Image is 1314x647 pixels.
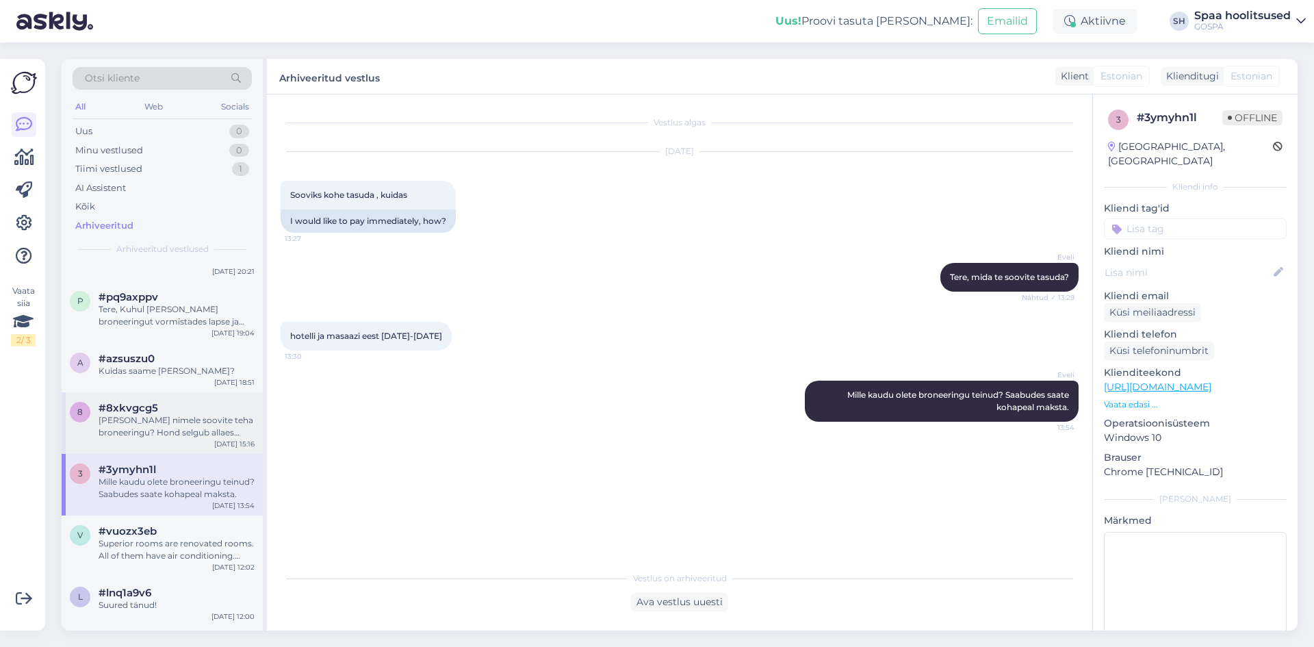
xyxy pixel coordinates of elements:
div: Web [142,98,166,116]
span: Estonian [1231,69,1272,84]
span: #3ymyhn1l [99,464,156,476]
div: [DATE] 15:16 [214,439,255,449]
span: 3 [1116,114,1121,125]
span: Estonian [1100,69,1142,84]
div: Socials [218,98,252,116]
span: a [77,357,83,368]
a: Spaa hoolitsusedGOSPA [1194,10,1306,32]
div: 2 / 3 [11,334,36,346]
div: Suured tänud! [99,599,255,611]
div: Tiimi vestlused [75,162,142,176]
p: Klienditeekond [1104,366,1287,380]
p: Windows 10 [1104,431,1287,445]
p: Chrome [TECHNICAL_ID] [1104,465,1287,479]
span: v [77,530,83,540]
input: Lisa tag [1104,218,1287,239]
div: 0 [229,125,249,138]
div: [DATE] 18:51 [214,377,255,388]
p: Märkmed [1104,513,1287,528]
span: 13:30 [285,351,336,361]
div: Spaa hoolitsused [1194,10,1291,21]
div: Küsi meiliaadressi [1104,303,1201,322]
div: [DATE] 13:54 [212,500,255,511]
div: Superior rooms are renovated rooms. All of them have air conditioning. Standard rooms does not ha... [99,537,255,562]
span: #vuozx3eb [99,525,157,537]
div: Vaata siia [11,285,36,346]
p: Vaata edasi ... [1104,398,1287,411]
span: 3 [78,468,83,479]
div: Aktiivne [1053,9,1137,34]
span: Offline [1222,110,1283,125]
div: [DATE] 12:00 [211,611,255,622]
span: 13:54 [1023,422,1074,433]
span: Mille kaudu olete broneeringu teinud? Saabudes saate kohapeal maksta. [847,390,1071,412]
b: Uus! [775,14,801,27]
div: Proovi tasuta [PERSON_NAME]: [775,13,972,29]
span: Tere, mida te soovite tasuda? [950,272,1069,282]
img: Askly Logo [11,70,37,96]
div: [DATE] 12:02 [212,562,255,572]
span: Eveli [1023,370,1074,380]
span: 8 [77,407,83,417]
div: 1 [232,162,249,176]
p: Brauser [1104,451,1287,465]
p: Kliendi email [1104,289,1287,303]
span: Otsi kliente [85,71,140,86]
a: [URL][DOMAIN_NAME] [1104,381,1211,393]
div: Tere, Kuhul [PERSON_NAME] broneeringut vormistades lapse ja lapse vanuse, siis paneme tuppa õiges... [99,303,255,328]
div: Minu vestlused [75,144,143,157]
div: [PERSON_NAME] nimele soovite teha broneeringu? Hond selgub allaes [DATE] aasta algul [99,414,255,439]
span: p [77,296,83,306]
div: 0 [229,144,249,157]
div: [DATE] [281,145,1079,157]
span: Nähtud ✓ 13:29 [1022,292,1074,303]
span: l [78,592,83,602]
div: Mille kaudu olete broneeringu teinud? Saabudes saate kohapeal maksta. [99,476,255,500]
div: Uus [75,125,92,138]
div: Ava vestlus uuesti [631,593,728,611]
span: Eveli [1023,252,1074,262]
span: Arhiveeritud vestlused [116,243,209,255]
div: [DATE] 20:21 [212,266,255,277]
p: Kliendi tag'id [1104,201,1287,216]
input: Lisa nimi [1105,265,1271,280]
p: Operatsioonisüsteem [1104,416,1287,431]
div: GOSPA [1194,21,1291,32]
span: #pq9axppv [99,291,158,303]
span: #azsuszu0 [99,353,155,365]
div: Vestlus algas [281,116,1079,129]
span: Sooviks kohe tasuda , kuidas [290,190,407,200]
div: Kõik [75,200,95,214]
span: #lnq1a9v6 [99,587,151,599]
span: #8xkvgcg5 [99,402,158,414]
div: Kuidas saame [PERSON_NAME]? [99,365,255,377]
span: Vestlus on arhiveeritud [633,572,727,585]
p: Kliendi nimi [1104,244,1287,259]
p: Kliendi telefon [1104,327,1287,342]
div: [PERSON_NAME] [1104,493,1287,505]
div: [GEOGRAPHIC_DATA], [GEOGRAPHIC_DATA] [1108,140,1273,168]
div: Klienditugi [1161,69,1219,84]
button: Emailid [978,8,1037,34]
div: I would like to pay immediately, how? [281,210,456,233]
span: hotelli ja masaazi eest [DATE]-[DATE] [290,331,442,341]
div: All [73,98,88,116]
div: [DATE] 19:04 [211,328,255,338]
div: Klient [1055,69,1089,84]
div: Kliendi info [1104,181,1287,193]
label: Arhiveeritud vestlus [279,67,380,86]
div: Arhiveeritud [75,219,133,233]
div: AI Assistent [75,181,126,195]
span: 13:27 [285,233,336,244]
div: SH [1170,12,1189,31]
div: Küsi telefoninumbrit [1104,342,1214,360]
div: # 3ymyhn1l [1137,110,1222,126]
